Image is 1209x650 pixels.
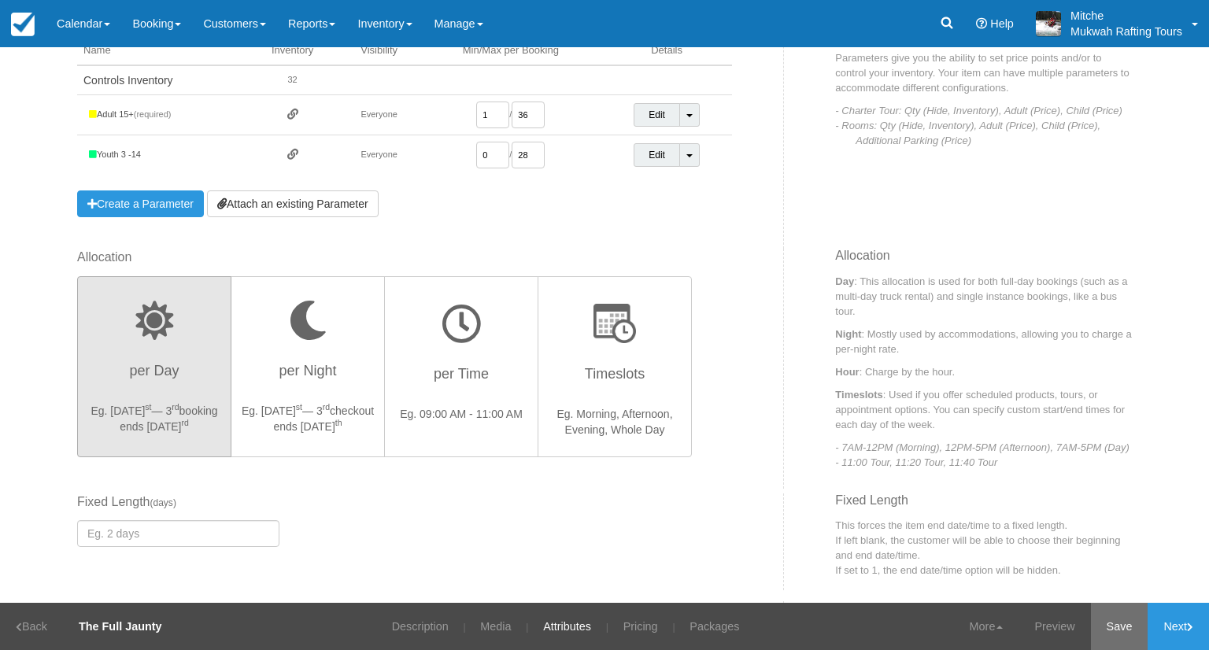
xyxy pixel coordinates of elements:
[380,603,460,650] a: Description
[835,387,1132,432] p: : Used if you offer scheduled products, tours, or appointment options. You can specify custom sta...
[856,103,1132,118] p: - Charter Tour: Qty (Hide, Inventory), Adult (Price), Child (Price)
[77,190,204,217] a: Create a Parameter
[678,603,751,650] a: Packages
[1070,8,1182,24] p: Mitche
[634,143,680,167] a: Edit
[77,249,695,267] label: Allocation
[1019,603,1090,650] a: Preview
[835,275,854,287] strong: Day
[976,18,987,29] i: Help
[601,37,733,65] th: Details
[231,276,385,457] button: per Night Eg. [DATE]st— 3rdcheckout ends [DATE]th
[338,95,420,135] td: Everyone
[77,95,247,135] td: Adult 15+
[1091,603,1148,650] a: Save
[476,102,509,128] input: MIN
[856,455,1132,470] p: - 11:00 Tour, 11:20 Tour, 11:40 Tour
[384,276,538,457] button: per Time Eg. 09:00 AM - 11:00 AM
[77,520,279,547] input: Eg. 2 days
[548,406,682,438] p: Eg. Morning, Afternoon, Evening, Whole Day
[153,497,173,508] span: days
[77,65,247,95] td: Controls Inventory
[1070,24,1182,39] p: Mukwah Rafting Tours
[538,276,692,457] button: Timeslots Eg. Morning, Afternoon, Evening, Whole Day
[241,356,375,395] h3: per Night
[531,603,603,650] a: Attributes
[990,17,1014,30] span: Help
[394,406,528,422] p: Eg. 09:00 AM - 11:00 AM
[468,603,523,650] a: Media
[835,50,1132,95] p: Parameters give you the ability to set price points and/or to control your inventory. Your item c...
[11,13,35,36] img: checkfront-main-nav-mini-logo.png
[338,135,420,175] td: Everyone
[835,366,859,378] strong: Hour
[835,518,1132,578] p: This forces the item end date/time to a fixed length. If left blank, the customer will be able to...
[247,37,338,65] th: Inventory
[612,603,670,650] a: Pricing
[77,601,732,619] label: Item Visibility
[856,118,1132,148] p: - Rooms: Qty (Hide, Inventory), Adult (Price), Child (Price), Additional Parking (Price)
[835,601,1132,626] h3: Item Visibility
[856,440,1132,455] p: - 7AM-12PM (Morning), 12PM-5PM (Afternoon), 7AM-5PM (Day)
[835,364,1132,379] p: : Charge by the hour.
[476,142,509,168] input: MIN
[420,95,601,135] td: /
[835,493,1132,519] h3: Fixed Length
[1036,11,1061,36] img: A1
[835,327,1132,356] p: : Mostly used by accommodations, allowing you to charge a per-night rate.
[835,389,882,401] strong: Timeslots
[134,109,172,119] sm: (required)
[434,366,489,382] span: per Time
[335,418,342,427] sup: th
[77,135,247,175] td: Youth 3 -14
[145,402,151,412] sup: st
[87,403,221,434] p: Eg. [DATE] — 3 booking ends [DATE]
[241,403,375,434] p: Eg. [DATE] — 3 checkout ends [DATE]
[512,142,545,168] input: MAX
[207,190,379,217] a: Attach an existing Parameter
[323,402,330,412] sup: rd
[835,249,1132,274] h3: Allocation
[835,328,861,340] strong: Night
[634,103,680,127] a: Edit
[77,37,247,65] th: Name
[420,135,601,175] td: /
[79,620,162,633] strong: The Full Jaunty
[1148,603,1209,650] a: Next
[835,274,1132,319] p: : This allocation is used for both full-day bookings (such as a multi-day truck rental) and singl...
[150,497,176,508] span: ( )
[77,276,231,457] button: per Day Eg. [DATE]st— 3rdbooking ends [DATE]rd
[296,402,302,412] sup: st
[181,418,188,427] sup: rd
[512,102,545,128] input: MAX
[548,359,682,398] h3: Timeslots
[954,603,1019,650] a: More
[77,493,279,512] label: Fixed Length
[172,402,179,412] sup: rd
[420,37,601,65] th: Min/Max per Booking
[87,356,221,395] h3: per Day
[593,304,636,343] img: wizard-timeslot-icon.png
[287,75,297,84] span: 32
[338,37,420,65] th: Visibility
